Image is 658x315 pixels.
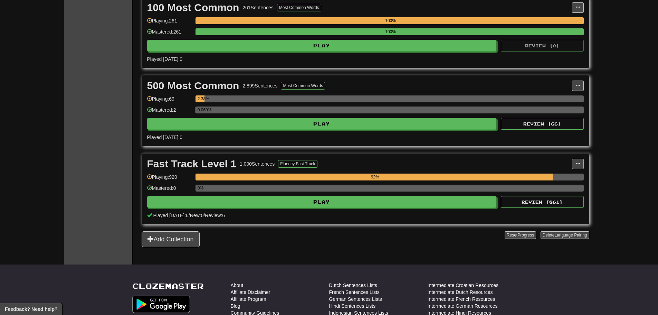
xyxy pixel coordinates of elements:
[428,303,498,309] a: Intermediate German Resources
[147,196,497,208] button: Play
[428,282,498,289] a: Intermediate Croatian Resources
[147,81,239,91] div: 500 Most Common
[203,213,205,218] span: /
[198,174,553,180] div: 92%
[153,213,188,218] span: Played [DATE]: 6
[147,28,192,40] div: Mastered: 261
[198,17,584,24] div: 100%
[147,2,239,13] div: 100 Most Common
[501,118,584,130] button: Review (66)
[147,159,237,169] div: Fast Track Level 1
[554,233,587,238] span: Language Pairing
[147,118,497,130] button: Play
[147,95,192,107] div: Playing: 69
[147,40,497,52] button: Play
[505,231,536,239] button: ResetProgress
[501,196,584,208] button: Review (861)
[190,213,204,218] span: New: 0
[428,289,493,296] a: Intermediate Dutch Resources
[242,4,274,11] div: 261 Sentences
[428,296,495,303] a: Intermediate French Resources
[231,289,270,296] a: Affiliate Disclaimer
[231,303,240,309] a: Blog
[147,185,192,196] div: Mastered: 0
[329,303,376,309] a: Hindi Sentences Lists
[198,95,205,102] div: 2.38%
[189,213,190,218] span: /
[242,82,277,89] div: 2,899 Sentences
[329,289,380,296] a: French Sentences Lists
[147,56,182,62] span: Played [DATE]: 0
[147,174,192,185] div: Playing: 920
[240,160,275,167] div: 1,000 Sentences
[198,28,584,35] div: 100%
[132,296,190,313] img: Get it on Google Play
[501,40,584,52] button: Review (0)
[277,4,321,11] button: Most Common Words
[278,160,317,168] button: Fluency Fast Track
[205,213,225,218] span: Review: 6
[147,17,192,29] div: Playing: 261
[147,106,192,118] div: Mastered: 2
[142,231,200,247] button: Add Collection
[132,282,204,290] a: Clozemaster
[329,282,377,289] a: Dutch Sentences Lists
[5,306,57,313] span: Open feedback widget
[329,296,382,303] a: German Sentences Lists
[281,82,325,90] button: Most Common Words
[541,231,589,239] button: DeleteLanguage Pairing
[517,233,534,238] span: Progress
[147,135,182,140] span: Played [DATE]: 0
[231,282,244,289] a: About
[231,296,266,303] a: Affiliate Program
